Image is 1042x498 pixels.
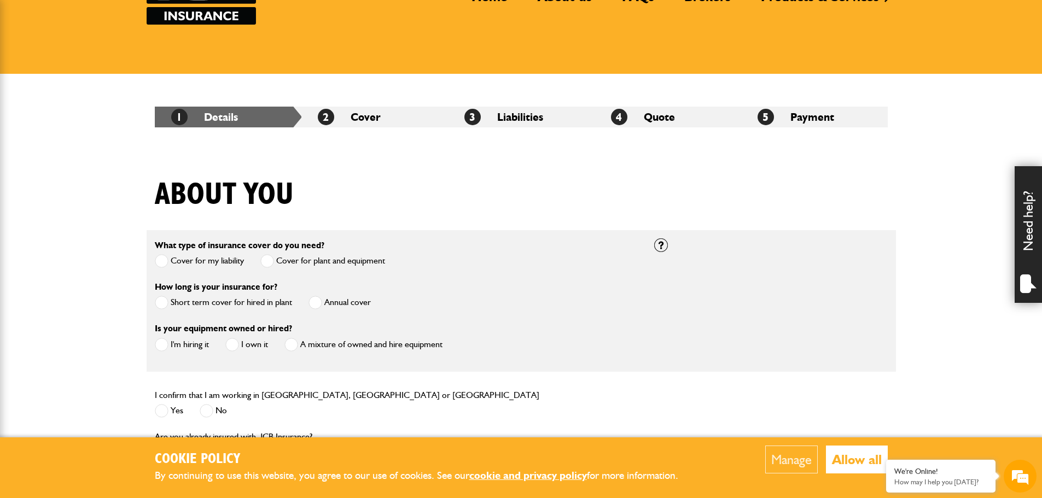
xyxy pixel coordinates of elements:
[155,324,292,333] label: Is your equipment owned or hired?
[308,296,371,309] label: Annual cover
[765,446,818,473] button: Manage
[155,391,539,400] label: I confirm that I am working in [GEOGRAPHIC_DATA], [GEOGRAPHIC_DATA] or [GEOGRAPHIC_DATA]
[448,107,595,127] li: Liabilities
[260,254,385,268] label: Cover for plant and equipment
[464,109,481,125] span: 3
[301,107,448,127] li: Cover
[826,446,888,473] button: Allow all
[171,109,188,125] span: 1
[611,109,627,125] span: 4
[155,254,244,268] label: Cover for my liability
[595,107,741,127] li: Quote
[284,338,443,351] label: A mixture of owned and hire equipment
[1015,166,1042,303] div: Need help?
[155,338,209,351] label: I'm hiring it
[155,467,696,484] p: By continuing to use this website, you agree to our use of cookies. See our for more information.
[155,432,312,441] label: Are you already insured with JCB Insurance?
[225,338,268,351] label: I own it
[200,404,227,418] label: No
[155,283,277,291] label: How long is your insurance for?
[155,107,301,127] li: Details
[155,296,292,309] label: Short term cover for hired in plant
[155,451,696,468] h2: Cookie Policy
[894,478,987,486] p: How may I help you today?
[741,107,888,127] li: Payment
[469,469,587,482] a: cookie and privacy policy
[155,177,294,213] h1: About you
[894,467,987,476] div: We're Online!
[758,109,774,125] span: 5
[318,109,334,125] span: 2
[155,404,183,418] label: Yes
[155,241,324,250] label: What type of insurance cover do you need?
